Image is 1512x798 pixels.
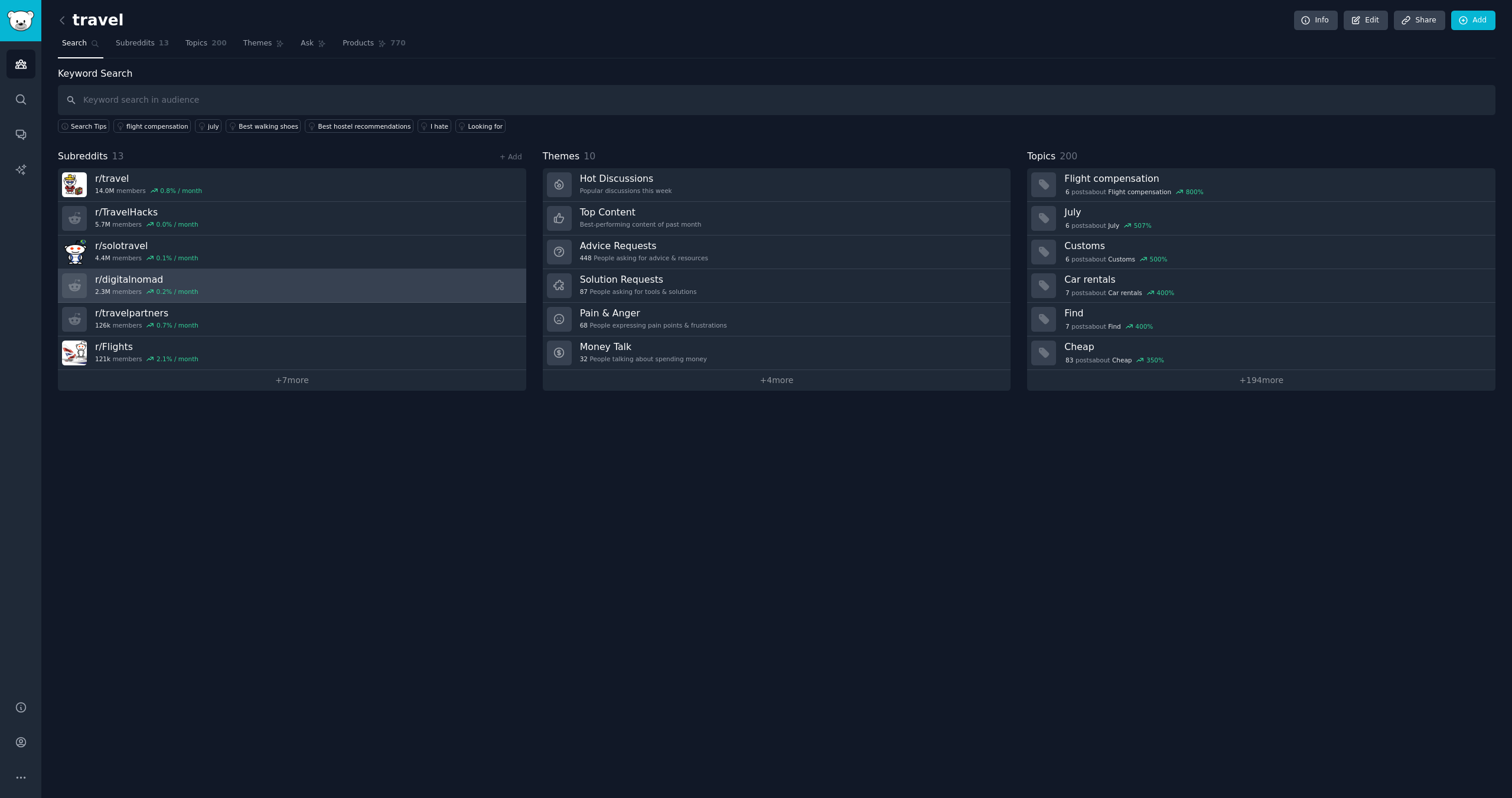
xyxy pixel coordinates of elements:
a: Solution Requests87People asking for tools & solutions [543,269,1011,303]
a: Flight compensation6postsaboutFlight compensation800% [1027,168,1495,202]
a: Car rentals7postsaboutCar rentals400% [1027,269,1495,303]
span: 13 [112,151,124,162]
a: Ask [296,34,330,58]
h3: Flight compensation [1064,172,1487,185]
img: GummySearch logo [7,11,34,31]
div: 350 % [1146,356,1164,364]
span: 448 [580,254,592,262]
div: 0.2 % / month [157,287,198,296]
a: r/TravelHacks5.7Mmembers0.0% / month [58,202,526,236]
label: Keyword Search [58,68,132,79]
input: Keyword search in audience [58,85,1495,115]
a: r/Flights121kmembers2.1% / month [58,336,526,370]
h3: Hot Discussions [580,172,672,185]
div: 0.7 % / month [157,321,198,329]
span: Topics [185,38,207,49]
div: post s about [1064,187,1204,197]
div: members [95,287,198,296]
img: Flights [62,341,87,365]
div: members [95,254,198,262]
a: Looking for [455,119,506,133]
span: Subreddits [116,38,155,49]
img: travel [62,172,87,197]
span: 7 [1065,322,1070,331]
span: Themes [543,149,580,164]
h3: r/ travel [95,172,202,185]
div: People asking for tools & solutions [580,287,697,296]
h3: Top Content [580,206,702,218]
h3: r/ solotravel [95,240,198,252]
div: People expressing pain points & frustrations [580,321,727,329]
h3: Money Talk [580,341,707,353]
a: r/digitalnomad2.3Mmembers0.2% / month [58,269,526,303]
div: 0.8 % / month [160,187,202,195]
div: Best-performing content of past month [580,220,702,228]
a: + Add [500,153,522,161]
span: 6 [1065,188,1070,196]
div: post s about [1064,287,1175,298]
span: Customs [1108,255,1135,263]
a: Info [1294,11,1338,31]
div: post s about [1064,220,1152,231]
div: I hate [431,122,448,130]
h3: Pain & Anger [580,307,727,319]
div: 2.1 % / month [157,355,198,363]
div: 400 % [1135,322,1153,331]
span: 770 [390,38,406,49]
h3: Find [1064,307,1487,319]
span: 14.0M [95,187,114,195]
h3: r/ TravelHacks [95,206,198,218]
div: People asking for advice & resources [580,254,708,262]
a: July6postsaboutJuly507% [1027,202,1495,236]
a: Add [1451,11,1495,31]
a: Hot DiscussionsPopular discussions this week [543,168,1011,202]
a: Edit [1344,11,1388,31]
h3: Customs [1064,240,1487,252]
a: Advice Requests448People asking for advice & resources [543,236,1011,269]
h3: Advice Requests [580,240,708,252]
span: 2.3M [95,287,110,296]
div: Looking for [468,122,503,130]
div: members [95,355,198,363]
span: Find [1108,322,1121,331]
span: July [1108,221,1119,230]
span: Cheap [1112,356,1132,364]
a: Best hostel recommendations [305,119,413,133]
div: 500 % [1149,255,1167,263]
a: r/solotravel4.4Mmembers0.1% / month [58,236,526,269]
div: members [95,220,198,228]
a: Cheap83postsaboutCheap350% [1027,336,1495,370]
a: r/travelpartners126kmembers0.7% / month [58,303,526,336]
a: Find7postsaboutFind400% [1027,303,1495,336]
h3: July [1064,206,1487,218]
span: Flight compensation [1108,188,1171,196]
div: 507 % [1134,221,1152,230]
a: Topics200 [181,34,231,58]
h3: r/ travelpartners [95,307,198,319]
span: 83 [1065,356,1073,364]
div: Best hostel recommendations [318,122,410,130]
a: flight compensation [113,119,191,133]
button: Search Tips [58,119,109,133]
a: Products770 [338,34,409,58]
span: 10 [584,151,595,162]
a: +7more [58,370,526,391]
span: Car rentals [1108,289,1142,297]
span: 6 [1065,221,1070,230]
a: Customs6postsaboutCustoms500% [1027,236,1495,269]
span: 126k [95,321,110,329]
span: 32 [580,355,588,363]
span: 5.7M [95,220,110,228]
span: Themes [243,38,272,49]
div: 400 % [1156,289,1174,297]
div: Best walking shoes [239,122,298,130]
span: 121k [95,355,110,363]
a: Top ContentBest-performing content of past month [543,202,1011,236]
a: I hate [418,119,451,133]
a: Best walking shoes [226,119,301,133]
span: 7 [1065,289,1070,297]
span: 6 [1065,255,1070,263]
span: Subreddits [58,149,108,164]
div: Popular discussions this week [580,187,672,195]
a: Search [58,34,103,58]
